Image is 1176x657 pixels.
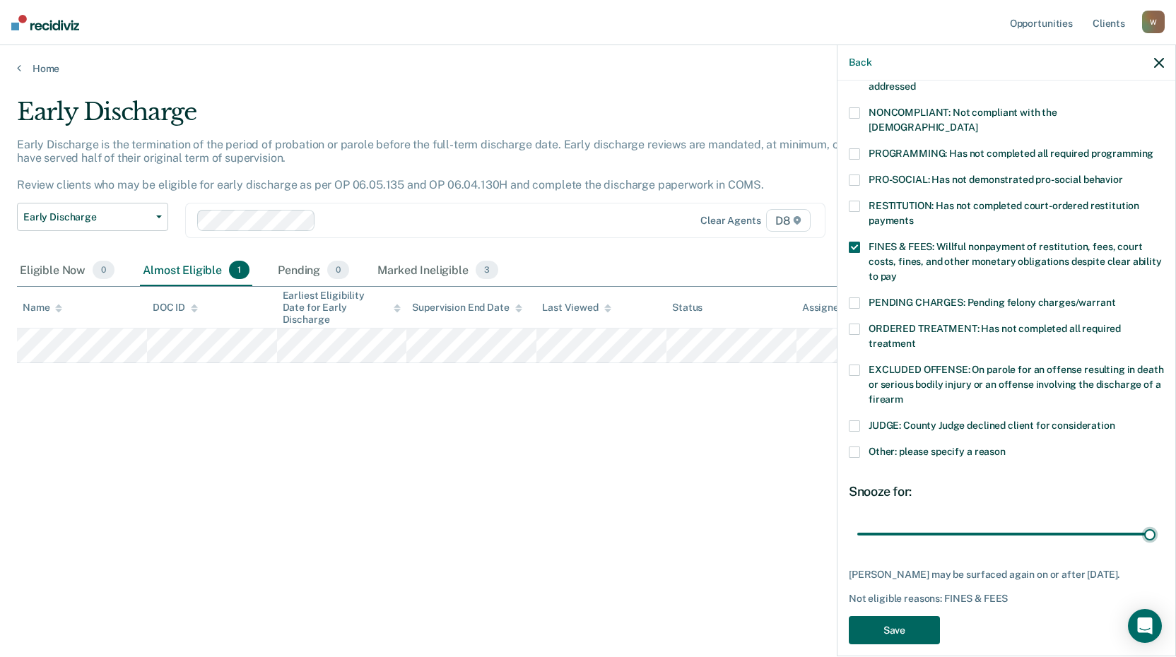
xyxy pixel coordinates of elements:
span: PENDING CHARGES: Pending felony charges/warrant [869,297,1115,308]
span: D8 [766,209,811,232]
div: W [1142,11,1165,33]
span: ORDERED TREATMENT: Has not completed all required treatment [869,323,1121,349]
span: JUDGE: County Judge declined client for consideration [869,420,1115,431]
span: FINES & FEES: Willful nonpayment of restitution, fees, court costs, fines, and other monetary obl... [869,241,1162,282]
span: 1 [229,261,249,279]
div: Snooze for: [849,484,1164,499]
p: Early Discharge is the termination of the period of probation or parole before the full-term disc... [17,138,895,192]
button: Save [849,616,940,645]
div: Last Viewed [542,302,611,314]
div: DOC ID [153,302,198,314]
span: 0 [93,261,114,279]
span: Early Discharge [23,211,151,223]
button: Back [849,57,871,69]
div: Earliest Eligibility Date for Early Discharge [283,290,401,325]
span: EXCLUDED OFFENSE: On parole for an offense resulting in death or serious bodily injury or an offe... [869,364,1163,405]
span: 0 [327,261,349,279]
div: Marked Ineligible [375,255,501,286]
span: PROGRAMMING: Has not completed all required programming [869,148,1153,159]
a: Home [17,62,1159,75]
span: Other: please specify a reason [869,446,1006,457]
span: 3 [476,261,498,279]
div: Pending [275,255,352,286]
div: Eligible Now [17,255,117,286]
div: Open Intercom Messenger [1128,609,1162,643]
div: Name [23,302,62,314]
div: Supervision End Date [412,302,522,314]
div: Not eligible reasons: FINES & FEES [849,593,1164,605]
span: NONCOMPLIANT: Not compliant with the [DEMOGRAPHIC_DATA] [869,107,1057,133]
span: PRO-SOCIAL: Has not demonstrated pro-social behavior [869,174,1123,185]
div: Early Discharge [17,97,899,138]
div: Status [672,302,702,314]
div: Almost Eligible [140,255,252,286]
div: [PERSON_NAME] may be surfaced again on or after [DATE]. [849,569,1164,581]
img: Recidiviz [11,15,79,30]
div: Clear agents [700,215,760,227]
span: NEEDS: On parole and all criminogenic needs have not been addressed [869,66,1138,92]
span: RESTITUTION: Has not completed court-ordered restitution payments [869,200,1139,226]
div: Assigned to [802,302,869,314]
